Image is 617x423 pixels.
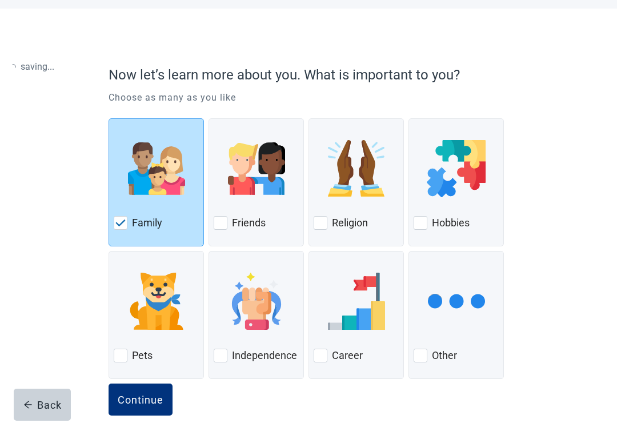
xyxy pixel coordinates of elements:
label: Now let’s learn more about you. What is important to you? [109,65,503,85]
img: Family [128,140,185,197]
label: Career [332,349,363,362]
label: Other [432,349,457,362]
label: Independence [232,349,297,362]
img: Other [428,273,485,330]
img: Independence [228,273,285,330]
img: Pets [128,273,185,330]
img: Hobbies [427,140,485,197]
img: Career [328,273,385,330]
img: Check [115,220,126,226]
div: Back [23,399,62,410]
img: Religion [328,140,385,197]
label: Pets [132,349,153,362]
span: arrow-left [23,400,33,409]
p: saving ... [9,59,54,74]
button: arrow-leftBack [14,389,71,421]
label: Friends [232,216,266,230]
div: Continue [118,394,163,405]
button: Continue [109,384,173,416]
p: Choose as many as you like [109,91,508,105]
label: Hobbies [432,216,470,230]
label: Religion [332,216,368,230]
span: loading [8,63,17,71]
img: Friends [228,140,285,197]
label: Family [132,216,162,230]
